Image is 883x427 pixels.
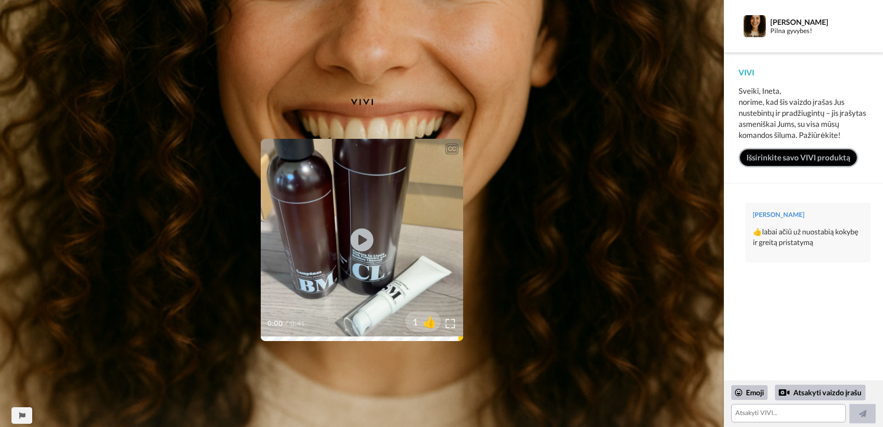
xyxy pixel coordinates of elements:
div: Reply by Video [779,387,790,398]
div: [PERSON_NAME] [770,17,868,26]
div: CC [446,144,458,154]
span: 0:41 [290,318,306,329]
img: Full screen [446,319,455,328]
img: Profile Image [744,15,766,37]
a: Išsirinkite savo VIVI produktą [739,148,858,167]
div: Emoji [731,385,768,400]
span: 0:00 [267,318,283,329]
div: Pilna gyvybes! [770,27,868,35]
span: 👍 [418,314,441,329]
div: Atsakyti vaizdo įrašu [775,385,865,400]
div: Sveiki, Ineta, norime, kad šis vaizdo įrašas Jus nustebintų ir pradžiugintų – jis įrašytas asmeni... [739,85,868,141]
span: / [285,318,288,329]
div: VIVI [739,67,868,78]
div: 👍labai ačiū už nuostabią kokybę ir greitą pristatymą [753,227,863,248]
div: [PERSON_NAME] [753,210,863,219]
button: 1👍 [405,311,441,332]
img: 82ca03c0-ae48-4968-b5c3-f088d9de5c8a [344,84,380,120]
span: 1 [405,315,418,328]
